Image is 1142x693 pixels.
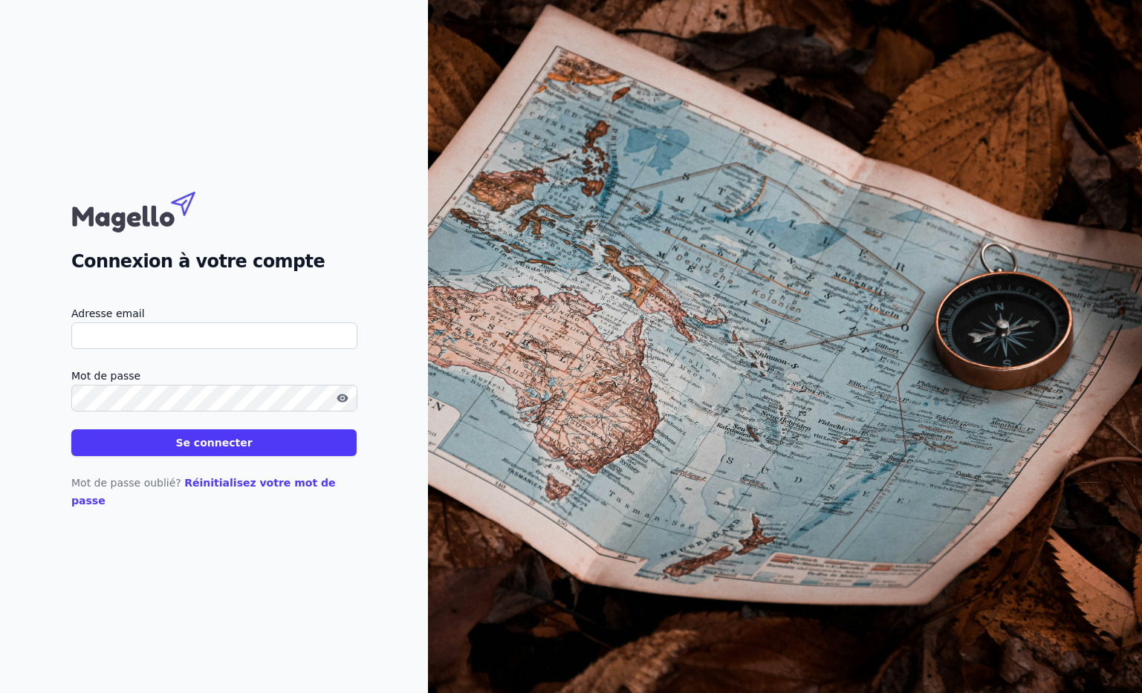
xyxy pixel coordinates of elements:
a: Réinitialisez votre mot de passe [71,477,336,507]
img: Magello [71,184,227,236]
button: Se connecter [71,429,357,456]
p: Mot de passe oublié? [71,474,357,510]
label: Adresse email [71,305,357,322]
h2: Connexion à votre compte [71,248,357,275]
label: Mot de passe [71,367,357,385]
